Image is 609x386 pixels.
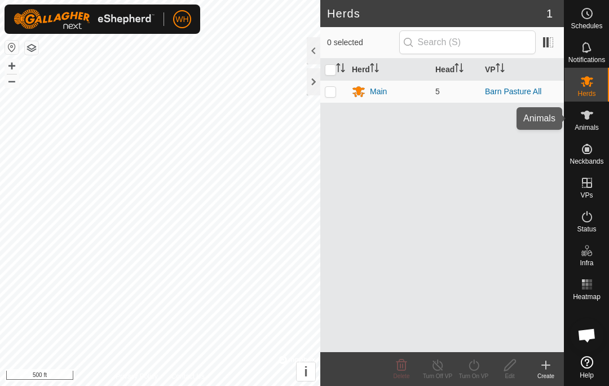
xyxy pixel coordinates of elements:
span: 5 [435,87,440,96]
div: Turn Off VP [420,372,456,380]
a: Privacy Policy [116,371,158,381]
h2: Herds [327,7,546,20]
p-sorticon: Activate to sort [370,65,379,74]
button: i [297,362,315,381]
span: Herds [577,90,595,97]
p-sorticon: Activate to sort [496,65,505,74]
img: Gallagher Logo [14,9,155,29]
span: Animals [575,124,599,131]
th: VP [480,59,564,81]
th: Head [431,59,480,81]
a: Help [564,352,609,383]
p-sorticon: Activate to sort [454,65,464,74]
button: – [5,74,19,87]
button: Map Layers [25,41,38,55]
span: 0 selected [327,37,399,49]
span: Neckbands [570,158,603,165]
span: WH [175,14,188,25]
span: Status [577,226,596,233]
span: i [304,364,308,379]
div: Main [370,86,387,98]
div: Turn On VP [456,372,492,380]
span: Schedules [571,23,602,29]
span: Help [580,372,594,379]
button: Reset Map [5,41,19,54]
th: Herd [347,59,431,81]
span: Infra [580,260,593,266]
span: VPs [580,192,593,199]
div: Open chat [570,318,604,352]
span: Notifications [568,56,605,63]
span: Heatmap [573,293,601,300]
button: + [5,59,19,73]
a: Barn Pasture All [485,87,541,96]
p-sorticon: Activate to sort [336,65,345,74]
span: 1 [546,5,553,22]
div: Create [528,372,564,380]
div: Edit [492,372,528,380]
input: Search (S) [399,30,536,54]
span: Delete [394,373,410,379]
a: Contact Us [171,371,205,381]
